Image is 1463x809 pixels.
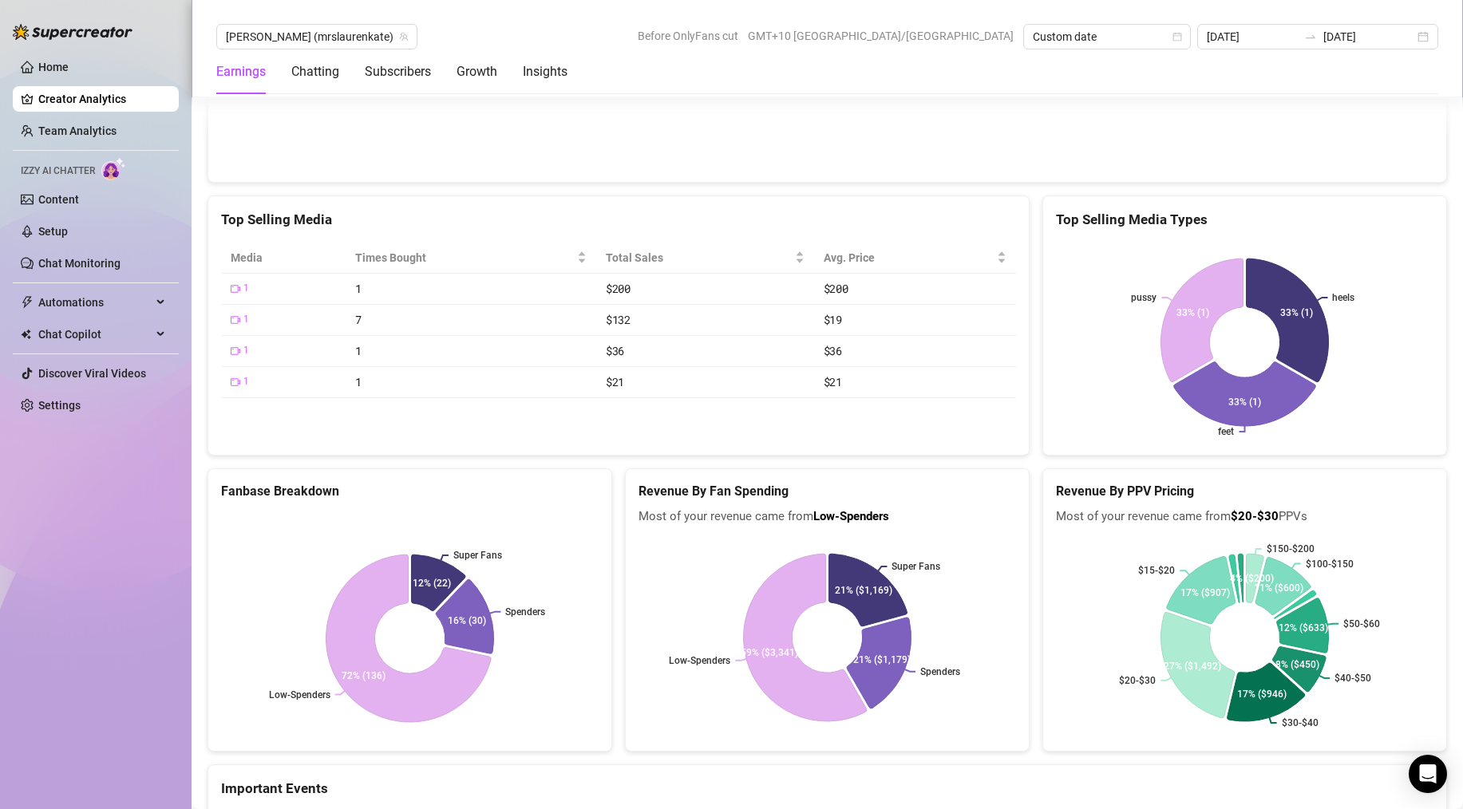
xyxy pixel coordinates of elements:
[1056,507,1433,527] span: Most of your revenue came from PPVs
[21,296,34,309] span: thunderbolt
[365,62,431,81] div: Subscribers
[1282,717,1319,728] text: $30-$40
[355,374,362,389] span: 1
[457,62,497,81] div: Growth
[399,32,409,41] span: team
[226,25,408,49] span: Lauren (mrslaurenkate)
[1332,292,1354,303] text: heels
[13,24,132,40] img: logo-BBDzfeDw.svg
[231,315,240,325] span: video-camera
[38,399,81,412] a: Settings
[38,322,152,347] span: Chat Copilot
[231,284,240,294] span: video-camera
[1304,30,1317,43] span: swap-right
[606,312,631,327] span: $132
[38,86,166,112] a: Creator Analytics
[1056,209,1433,231] div: Top Selling Media Types
[38,257,121,270] a: Chat Monitoring
[38,124,117,137] a: Team Analytics
[21,329,31,340] img: Chat Copilot
[221,209,1016,231] div: Top Selling Media
[21,164,95,179] span: Izzy AI Chatter
[231,377,240,387] span: video-camera
[669,655,730,666] text: Low-Spenders
[243,374,249,389] span: 1
[221,243,346,274] th: Media
[813,509,889,523] b: Low-Spenders
[355,281,362,296] span: 1
[892,561,940,572] text: Super Fans
[1138,565,1175,576] text: $15-$20
[38,61,69,73] a: Home
[523,62,567,81] div: Insights
[269,689,330,700] text: Low-Spenders
[1304,30,1317,43] span: to
[355,343,362,358] span: 1
[1119,675,1156,686] text: $20-$30
[1218,426,1234,437] text: feet
[639,482,1016,501] h5: Revenue By Fan Spending
[824,374,842,389] span: $21
[231,346,240,356] span: video-camera
[748,24,1014,48] span: GMT+10 [GEOGRAPHIC_DATA]/[GEOGRAPHIC_DATA]
[824,343,842,358] span: $36
[1033,25,1181,49] span: Custom date
[38,225,68,238] a: Setup
[38,367,146,380] a: Discover Viral Videos
[1306,558,1354,570] text: $100-$150
[1231,509,1279,523] b: $20-$30
[1323,28,1414,45] input: End date
[355,249,574,266] span: Times Bought
[243,312,249,327] span: 1
[596,243,814,274] th: Total Sales
[1334,673,1371,684] text: $40-$50
[1267,543,1315,554] text: $150-$200
[814,243,1016,274] th: Avg. Price
[355,312,362,327] span: 7
[38,290,152,315] span: Automations
[606,281,631,296] span: $200
[920,666,960,677] text: Spenders
[1131,292,1157,303] text: pussy
[606,249,792,266] span: Total Sales
[453,550,502,561] text: Super Fans
[824,312,842,327] span: $19
[606,343,624,358] span: $36
[101,157,126,180] img: AI Chatter
[1409,755,1447,793] div: Open Intercom Messenger
[505,606,545,617] text: Spenders
[824,249,994,266] span: Avg. Price
[1172,32,1182,41] span: calendar
[38,193,79,206] a: Content
[824,281,848,296] span: $200
[221,482,599,501] h5: Fanbase Breakdown
[1207,28,1298,45] input: Start date
[639,507,1016,527] span: Most of your revenue came from
[221,765,1433,799] div: Important Events
[346,243,596,274] th: Times Bought
[291,62,339,81] div: Chatting
[638,24,738,48] span: Before OnlyFans cut
[606,374,624,389] span: $21
[1343,618,1380,629] text: $50-$60
[216,62,266,81] div: Earnings
[1056,482,1433,501] h5: Revenue By PPV Pricing
[243,343,249,358] span: 1
[243,281,249,296] span: 1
